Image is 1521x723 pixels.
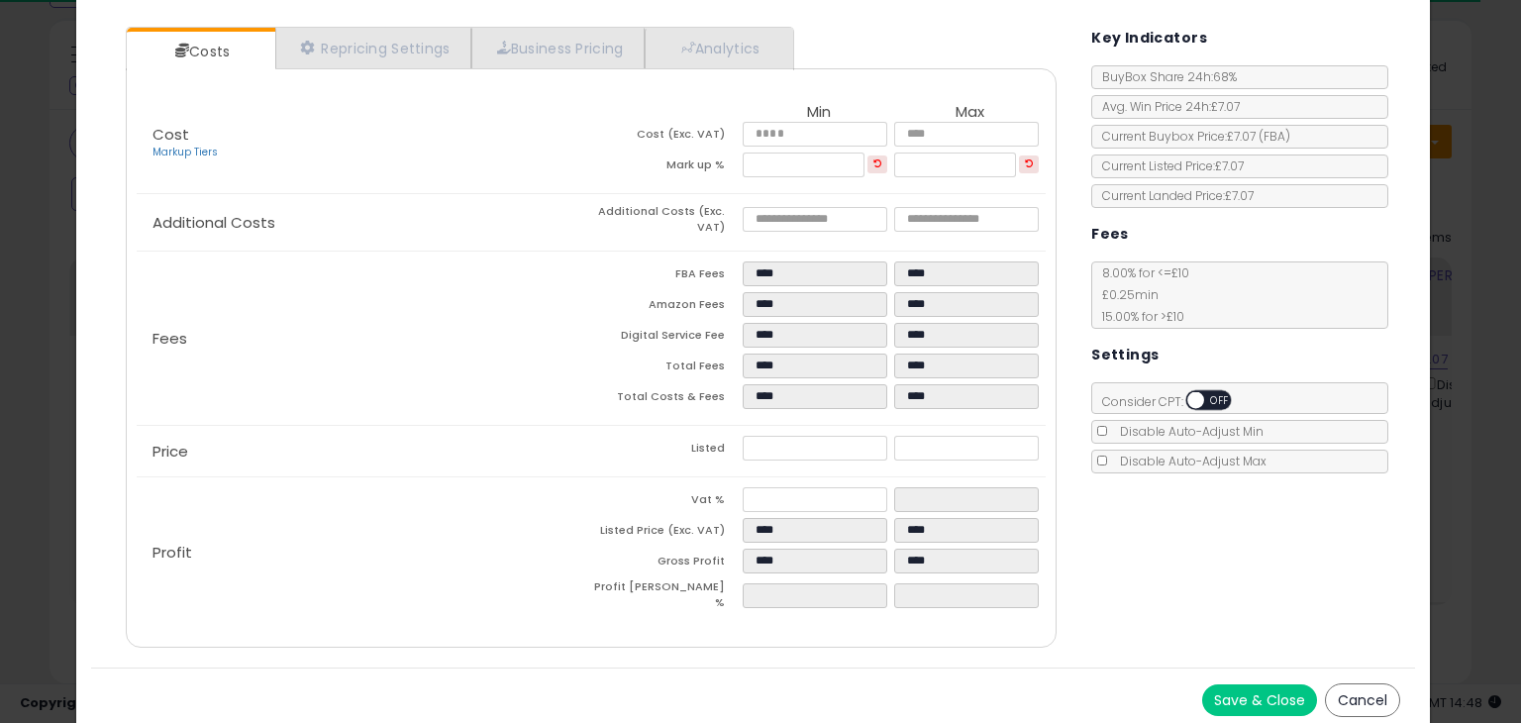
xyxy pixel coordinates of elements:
td: Total Costs & Fees [591,384,743,415]
p: Additional Costs [137,215,591,231]
span: BuyBox Share 24h: 68% [1092,68,1237,85]
a: Markup Tiers [152,145,218,159]
a: Repricing Settings [275,28,471,68]
td: Total Fees [591,354,743,384]
button: Save & Close [1202,684,1317,716]
td: Vat % [591,487,743,518]
p: Cost [137,127,591,160]
td: Additional Costs (Exc. VAT) [591,204,743,241]
span: OFF [1204,392,1236,409]
th: Min [743,104,894,122]
th: Max [894,104,1046,122]
span: £0.25 min [1092,286,1159,303]
a: Analytics [645,28,791,68]
span: £7.07 [1227,128,1290,145]
h5: Fees [1091,222,1129,247]
span: Current Buybox Price: [1092,128,1290,145]
p: Fees [137,331,591,347]
a: Business Pricing [471,28,645,68]
span: 8.00 % for <= £10 [1092,264,1189,325]
td: Mark up % [591,153,743,183]
td: Listed [591,436,743,466]
span: Current Landed Price: £7.07 [1092,187,1254,204]
span: 15.00 % for > £10 [1092,308,1184,325]
td: Gross Profit [591,549,743,579]
button: Cancel [1325,683,1400,717]
a: Costs [127,32,273,71]
span: Current Listed Price: £7.07 [1092,157,1244,174]
td: Cost (Exc. VAT) [591,122,743,153]
td: FBA Fees [591,261,743,292]
td: Profit [PERSON_NAME] % [591,579,743,616]
p: Profit [137,545,591,561]
h5: Key Indicators [1091,26,1207,51]
span: Disable Auto-Adjust Max [1110,453,1267,469]
span: Consider CPT: [1092,393,1258,410]
p: Price [137,444,591,460]
span: ( FBA ) [1259,128,1290,145]
span: Avg. Win Price 24h: £7.07 [1092,98,1240,115]
h5: Settings [1091,343,1159,367]
span: Disable Auto-Adjust Min [1110,423,1264,440]
td: Digital Service Fee [591,323,743,354]
td: Listed Price (Exc. VAT) [591,518,743,549]
td: Amazon Fees [591,292,743,323]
